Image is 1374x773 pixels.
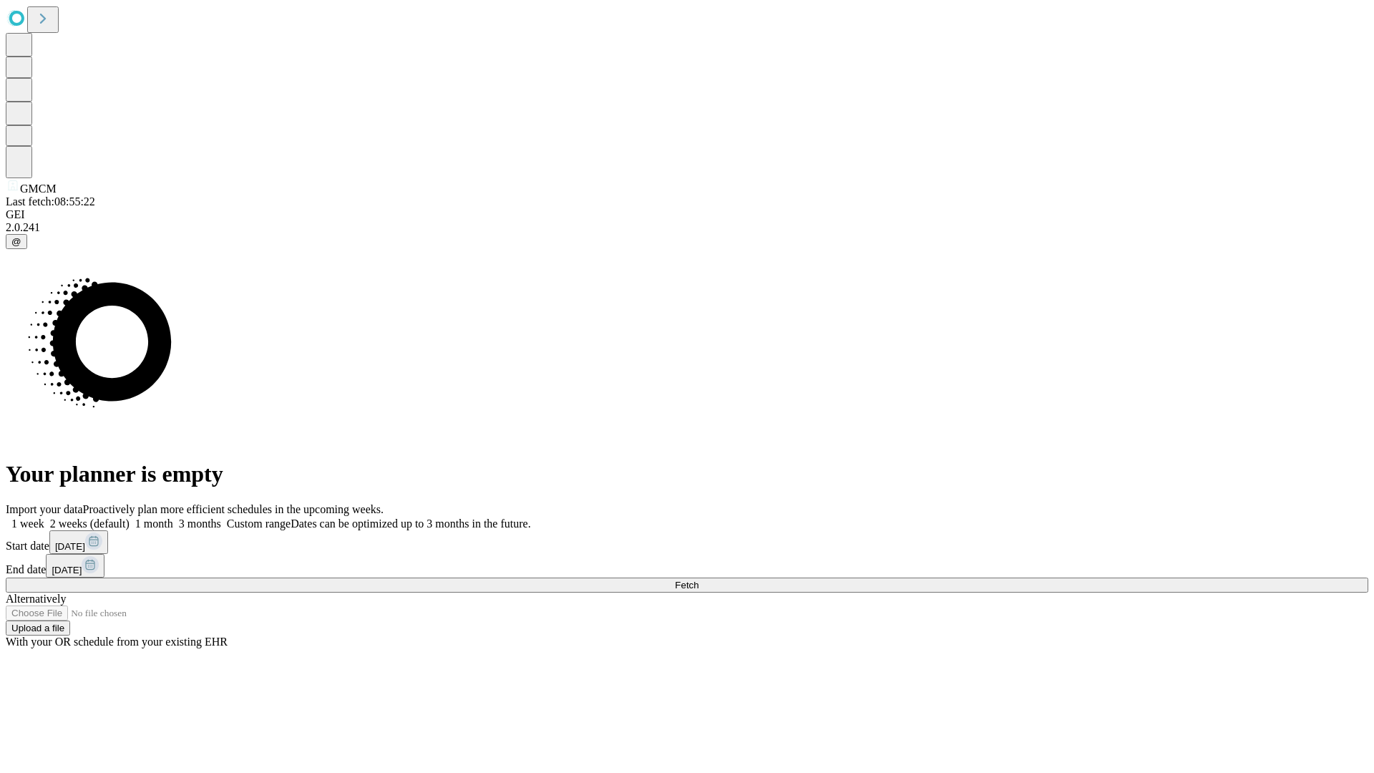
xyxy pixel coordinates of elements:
[6,195,95,208] span: Last fetch: 08:55:22
[291,517,530,530] span: Dates can be optimized up to 3 months in the future.
[20,183,57,195] span: GMCM
[6,234,27,249] button: @
[83,503,384,515] span: Proactively plan more efficient schedules in the upcoming weeks.
[55,541,85,552] span: [DATE]
[6,503,83,515] span: Import your data
[6,593,66,605] span: Alternatively
[49,530,108,554] button: [DATE]
[50,517,130,530] span: 2 weeks (default)
[46,554,104,578] button: [DATE]
[6,221,1368,234] div: 2.0.241
[675,580,698,590] span: Fetch
[227,517,291,530] span: Custom range
[11,236,21,247] span: @
[6,578,1368,593] button: Fetch
[6,461,1368,487] h1: Your planner is empty
[179,517,221,530] span: 3 months
[6,530,1368,554] div: Start date
[6,208,1368,221] div: GEI
[6,554,1368,578] div: End date
[11,517,44,530] span: 1 week
[135,517,173,530] span: 1 month
[52,565,82,575] span: [DATE]
[6,621,70,636] button: Upload a file
[6,636,228,648] span: With your OR schedule from your existing EHR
